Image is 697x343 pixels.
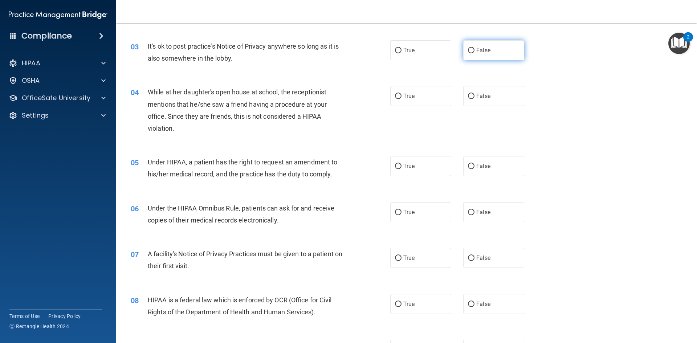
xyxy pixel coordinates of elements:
p: Settings [22,111,49,120]
span: True [403,301,415,307]
span: 05 [131,158,139,167]
span: Under the HIPAA Omnibus Rule, patients can ask for and receive copies of their medical records el... [148,204,334,224]
span: 06 [131,204,139,213]
span: False [476,163,490,170]
h4: Compliance [21,31,72,41]
span: 03 [131,42,139,51]
a: Settings [9,111,106,120]
div: 2 [687,37,689,46]
input: False [468,302,474,307]
input: False [468,210,474,215]
span: False [476,47,490,54]
a: HIPAA [9,59,106,68]
span: Ⓒ Rectangle Health 2024 [9,323,69,330]
input: False [468,164,474,169]
p: OfficeSafe University [22,94,90,102]
span: 04 [131,88,139,97]
input: True [395,94,402,99]
input: True [395,302,402,307]
span: False [476,301,490,307]
input: True [395,164,402,169]
span: True [403,254,415,261]
span: HIPAA is a federal law which is enforced by OCR (Office for Civil Rights of the Department of Hea... [148,296,332,316]
a: OSHA [9,76,106,85]
span: While at her daughter's open house at school, the receptionist mentions that he/she saw a friend ... [148,88,327,132]
span: 07 [131,250,139,259]
iframe: Drift Widget Chat Controller [571,291,688,320]
span: True [403,93,415,99]
span: True [403,163,415,170]
a: Privacy Policy [48,313,81,320]
span: 08 [131,296,139,305]
button: Open Resource Center, 2 new notifications [668,33,690,54]
span: A facility's Notice of Privacy Practices must be given to a patient on their first visit. [148,250,342,270]
input: True [395,48,402,53]
input: False [468,94,474,99]
span: False [476,93,490,99]
input: True [395,210,402,215]
span: It's ok to post practice’s Notice of Privacy anywhere so long as it is also somewhere in the lobby. [148,42,339,62]
span: False [476,254,490,261]
a: Terms of Use [9,313,40,320]
p: OSHA [22,76,40,85]
span: True [403,47,415,54]
img: PMB logo [9,8,107,22]
p: HIPAA [22,59,40,68]
a: OfficeSafe University [9,94,106,102]
input: False [468,48,474,53]
span: True [403,209,415,216]
span: False [476,209,490,216]
input: True [395,256,402,261]
input: False [468,256,474,261]
span: Under HIPAA, a patient has the right to request an amendment to his/her medical record, and the p... [148,158,337,178]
